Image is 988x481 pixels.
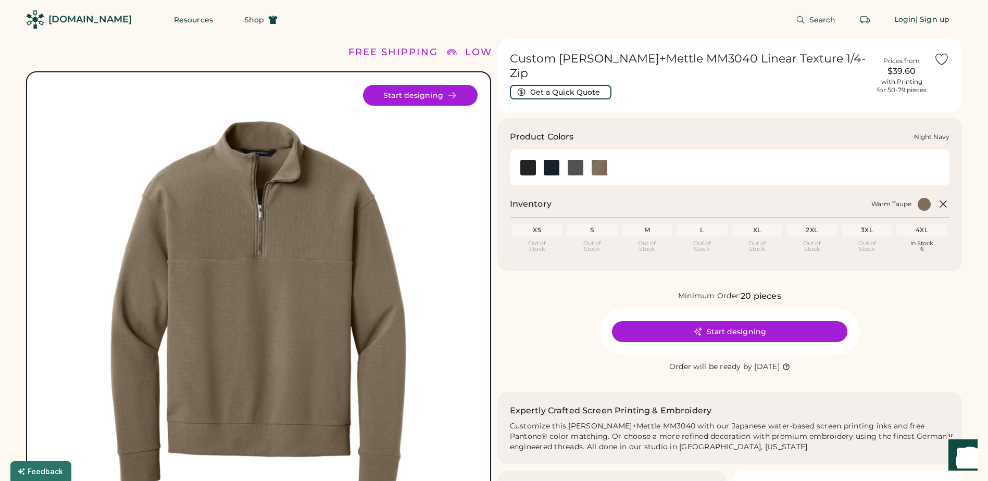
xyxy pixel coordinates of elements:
span: Search [809,16,836,23]
h3: Product Colors [510,131,574,143]
img: Night Navy Swatch Image [544,160,559,175]
div: Minimum Order: [678,291,741,301]
h2: Inventory [510,198,552,210]
div: Warm Taupe [871,200,911,208]
div: FREE SHIPPING [348,45,438,59]
div: Out of Stock [514,240,561,252]
div: $39.60 [876,65,928,78]
div: M [624,226,671,234]
div: Login [894,15,916,25]
img: Warm Taupe Swatch Image [592,160,607,175]
div: Order will be ready by [669,362,753,372]
div: Out of Stock [789,240,835,252]
div: Prices from [883,57,920,65]
div: Out of Stock [679,240,726,252]
div: Night Navy [544,160,559,175]
div: [DATE] [754,362,780,372]
div: LOWER 48 STATES [465,45,570,59]
h1: Custom [PERSON_NAME]+Mettle MM3040 Linear Texture 1/4-Zip [510,52,870,81]
button: Search [783,9,848,30]
div: Storm Grey [568,160,583,175]
span: Shop [244,16,264,23]
div: Night Navy [914,133,949,141]
div: 20 pieces [741,290,781,302]
div: 3XL [844,226,891,234]
button: Resources [161,9,226,30]
h2: Expertly Crafted Screen Printing & Embroidery [510,404,712,417]
div: XS [514,226,561,234]
div: 4XL [898,226,945,234]
div: Customize this [PERSON_NAME]+Mettle MM3040 with our Japanese water-based screen printing inks and... [510,421,950,452]
div: 2XL [789,226,835,234]
div: S [569,226,616,234]
button: Shop [232,9,290,30]
img: Deep Black Swatch Image [520,160,536,175]
div: Out of Stock [624,240,671,252]
button: Retrieve an order [855,9,876,30]
div: L [679,226,726,234]
div: with Printing for 50-79 pieces [877,78,927,94]
button: Get a Quick Quote [510,85,611,99]
div: Out of Stock [569,240,616,252]
div: Deep Black [520,160,536,175]
img: Storm Grey Swatch Image [568,160,583,175]
div: In Stock 6 [898,240,945,252]
img: Rendered Logo - Screens [26,10,44,29]
div: | Sign up [916,15,949,25]
button: Start designing [612,321,847,342]
div: XL [734,226,781,234]
div: Warm Taupe [592,160,607,175]
div: [DOMAIN_NAME] [48,13,132,26]
div: Out of Stock [844,240,891,252]
iframe: Front Chat [939,434,983,479]
button: Start designing [363,85,478,106]
div: Out of Stock [734,240,781,252]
